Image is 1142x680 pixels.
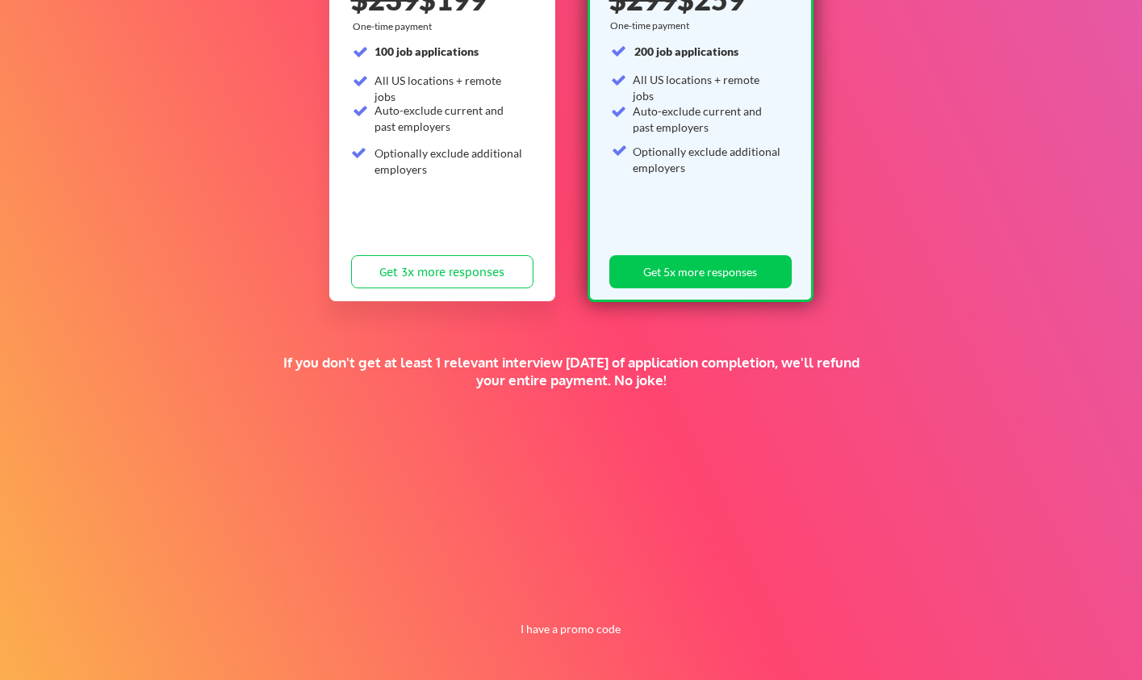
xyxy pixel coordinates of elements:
div: Optionally exclude additional employers [633,144,782,175]
div: If you don't get at least 1 relevant interview [DATE] of application completion, we'll refund you... [280,354,862,389]
div: All US locations + remote jobs [633,72,782,103]
div: Auto-exclude current and past employers [374,103,524,134]
div: All US locations + remote jobs [374,73,524,104]
strong: 200 job applications [634,44,738,58]
div: Auto-exclude current and past employers [633,103,782,135]
strong: 100 job applications [374,44,479,58]
button: I have a promo code [511,619,630,639]
div: Optionally exclude additional employers [374,145,524,177]
button: Get 3x more responses [351,255,533,288]
div: One-time payment [610,19,694,32]
div: One-time payment [353,20,437,33]
button: Get 5x more responses [609,255,792,288]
